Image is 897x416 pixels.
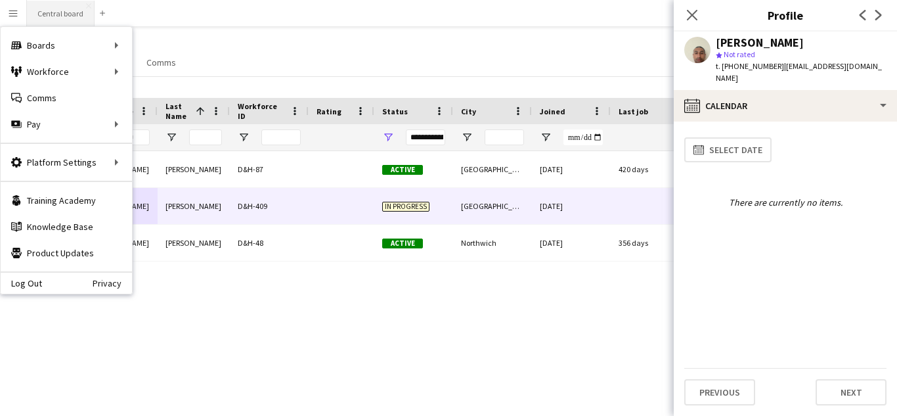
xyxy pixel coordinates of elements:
[238,131,250,143] button: Open Filter Menu
[540,106,565,116] span: Joined
[165,101,190,121] span: Last Name
[382,131,394,143] button: Open Filter Menu
[93,278,132,289] a: Privacy
[453,151,532,187] div: [GEOGRAPHIC_DATA]
[158,188,230,224] div: [PERSON_NAME]
[1,149,132,175] div: Platform Settings
[461,106,476,116] span: City
[382,106,408,116] span: Status
[382,239,423,248] span: Active
[716,37,804,49] div: [PERSON_NAME]
[382,202,429,212] span: In progress
[453,188,532,224] div: [GEOGRAPHIC_DATA]
[684,196,886,208] div: There are currently no items.
[146,57,176,68] span: Comms
[1,240,132,266] a: Product Updates
[1,111,132,137] div: Pay
[674,7,897,24] h3: Profile
[816,379,886,405] button: Next
[165,131,177,143] button: Open Filter Menu
[461,131,473,143] button: Open Filter Menu
[532,151,611,187] div: [DATE]
[238,101,285,121] span: Workforce ID
[611,225,689,261] div: 356 days
[1,32,132,58] div: Boards
[317,106,341,116] span: Rating
[230,151,309,187] div: D&H-87
[1,214,132,240] a: Knowledge Base
[141,54,181,71] a: Comms
[611,151,689,187] div: 420 days
[158,151,230,187] div: [PERSON_NAME]
[230,225,309,261] div: D&H-48
[684,137,772,162] button: Select date
[716,61,784,71] span: t. [PHONE_NUMBER]
[261,129,301,145] input: Workforce ID Filter Input
[230,188,309,224] div: D&H-409
[27,1,95,26] button: Central board
[485,129,524,145] input: City Filter Input
[117,129,150,145] input: First Name Filter Input
[724,49,755,59] span: Not rated
[1,278,42,289] a: Log Out
[716,61,882,83] span: | [EMAIL_ADDRESS][DOMAIN_NAME]
[674,90,897,122] div: Calendar
[1,187,132,214] a: Training Academy
[382,165,423,175] span: Active
[684,379,755,405] button: Previous
[189,129,222,145] input: Last Name Filter Input
[453,225,532,261] div: Northwich
[532,225,611,261] div: [DATE]
[540,131,552,143] button: Open Filter Menu
[532,188,611,224] div: [DATE]
[158,225,230,261] div: [PERSON_NAME]
[563,129,603,145] input: Joined Filter Input
[1,85,132,111] a: Comms
[1,58,132,85] div: Workforce
[619,106,648,116] span: Last job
